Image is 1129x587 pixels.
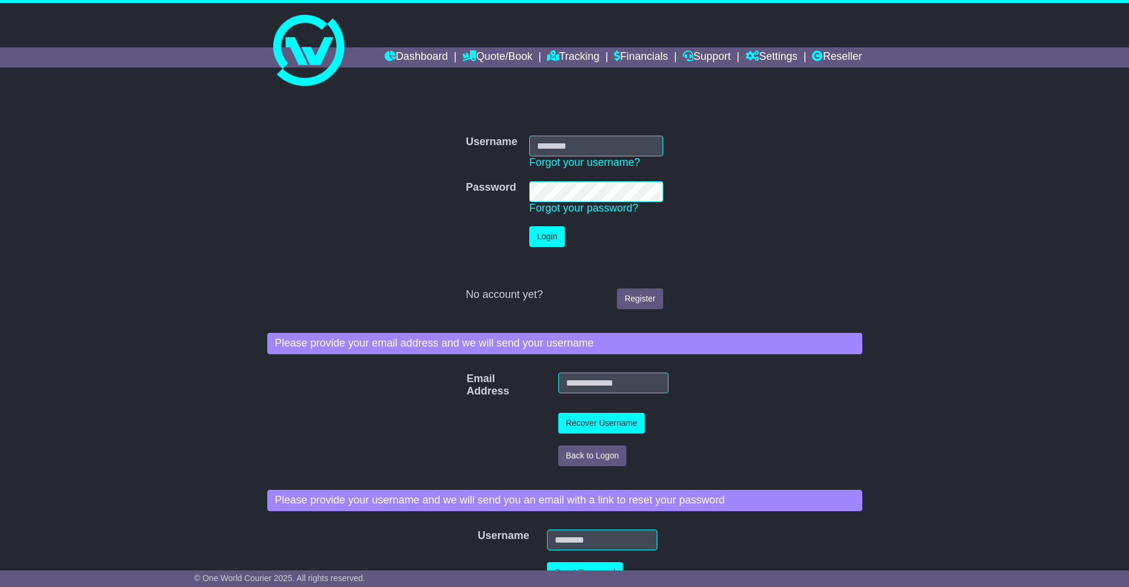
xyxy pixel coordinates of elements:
a: Settings [746,47,798,68]
a: Reseller [812,47,862,68]
button: Recover Username [558,413,645,434]
a: Register [617,288,663,309]
a: Support [683,47,731,68]
button: Reset Password [547,562,623,583]
label: Username [466,136,517,149]
a: Quote/Book [462,47,532,68]
div: Please provide your username and we will send you an email with a link to reset your password [267,490,862,511]
label: Password [466,181,516,194]
button: Login [529,226,565,247]
div: No account yet? [466,288,663,301]
a: Forgot your username? [529,156,640,168]
div: Please provide your email address and we will send your username [267,333,862,354]
a: Forgot your password? [529,202,638,214]
button: Back to Logon [558,445,627,466]
label: Email Address [460,373,482,398]
span: © One World Courier 2025. All rights reserved. [194,573,366,583]
label: Username [472,530,488,543]
a: Financials [614,47,668,68]
a: Dashboard [385,47,448,68]
a: Tracking [547,47,599,68]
